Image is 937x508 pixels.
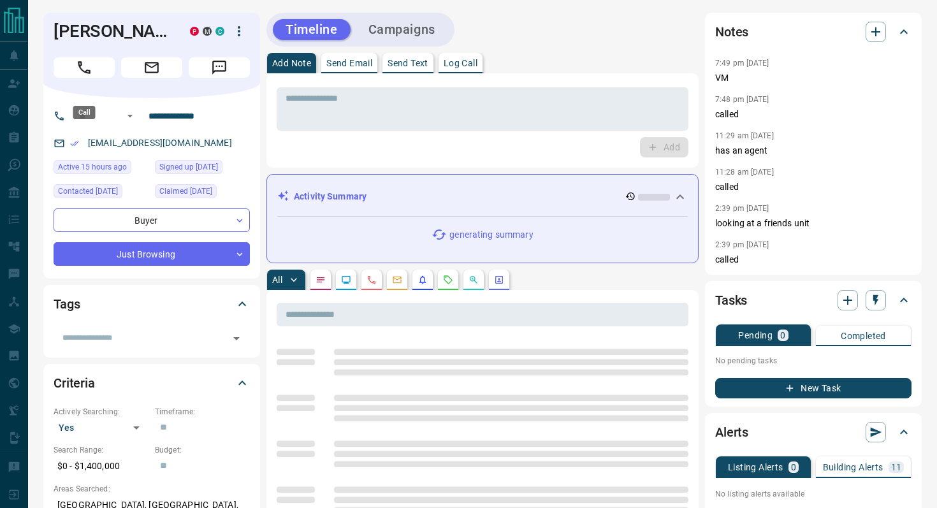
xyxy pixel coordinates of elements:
[88,138,232,148] a: [EMAIL_ADDRESS][DOMAIN_NAME]
[54,417,149,438] div: Yes
[190,27,199,36] div: property.ca
[189,57,250,78] span: Message
[728,463,783,472] p: Listing Alerts
[155,184,250,202] div: Mon May 27 2019
[228,330,245,347] button: Open
[273,19,351,40] button: Timeline
[215,27,224,36] div: condos.ca
[356,19,448,40] button: Campaigns
[294,190,367,203] p: Activity Summary
[122,108,138,124] button: Open
[54,184,149,202] div: Thu Sep 11 2025
[715,488,912,500] p: No listing alerts available
[715,422,748,442] h2: Alerts
[54,242,250,266] div: Just Browsing
[341,275,351,285] svg: Lead Browsing Activity
[54,208,250,232] div: Buyer
[715,131,774,140] p: 11:29 am [DATE]
[715,240,769,249] p: 2:39 pm [DATE]
[367,275,377,285] svg: Calls
[494,275,504,285] svg: Agent Actions
[73,106,96,119] div: Call
[791,463,796,472] p: 0
[715,59,769,68] p: 7:49 pm [DATE]
[715,285,912,316] div: Tasks
[326,59,372,68] p: Send Email
[159,161,218,173] span: Signed up [DATE]
[54,444,149,456] p: Search Range:
[715,144,912,157] p: has an agent
[780,331,785,340] p: 0
[316,275,326,285] svg: Notes
[155,406,250,417] p: Timeframe:
[715,168,774,177] p: 11:28 am [DATE]
[277,185,688,208] div: Activity Summary
[155,444,250,456] p: Budget:
[738,331,773,340] p: Pending
[715,290,747,310] h2: Tasks
[418,275,428,285] svg: Listing Alerts
[715,253,912,266] p: called
[715,217,912,230] p: looking at a friends unit
[54,483,250,495] p: Areas Searched:
[121,57,182,78] span: Email
[58,161,127,173] span: Active 15 hours ago
[468,275,479,285] svg: Opportunities
[823,463,883,472] p: Building Alerts
[392,275,402,285] svg: Emails
[54,294,80,314] h2: Tags
[54,289,250,319] div: Tags
[203,27,212,36] div: mrloft.ca
[444,59,477,68] p: Log Call
[54,21,171,41] h1: [PERSON_NAME]
[715,17,912,47] div: Notes
[715,71,912,85] p: VM
[715,351,912,370] p: No pending tasks
[715,417,912,447] div: Alerts
[54,368,250,398] div: Criteria
[715,378,912,398] button: New Task
[715,204,769,213] p: 2:39 pm [DATE]
[54,57,115,78] span: Call
[715,108,912,121] p: called
[715,22,748,42] h2: Notes
[388,59,428,68] p: Send Text
[54,406,149,417] p: Actively Searching:
[54,373,95,393] h2: Criteria
[443,275,453,285] svg: Requests
[272,59,311,68] p: Add Note
[449,228,533,242] p: generating summary
[159,185,212,198] span: Claimed [DATE]
[715,180,912,194] p: called
[58,185,118,198] span: Contacted [DATE]
[715,95,769,104] p: 7:48 pm [DATE]
[70,139,79,148] svg: Email Verified
[54,456,149,477] p: $0 - $1,400,000
[891,463,902,472] p: 11
[155,160,250,178] div: Mon May 27 2019
[54,160,149,178] div: Sun Sep 14 2025
[841,331,886,340] p: Completed
[272,275,282,284] p: All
